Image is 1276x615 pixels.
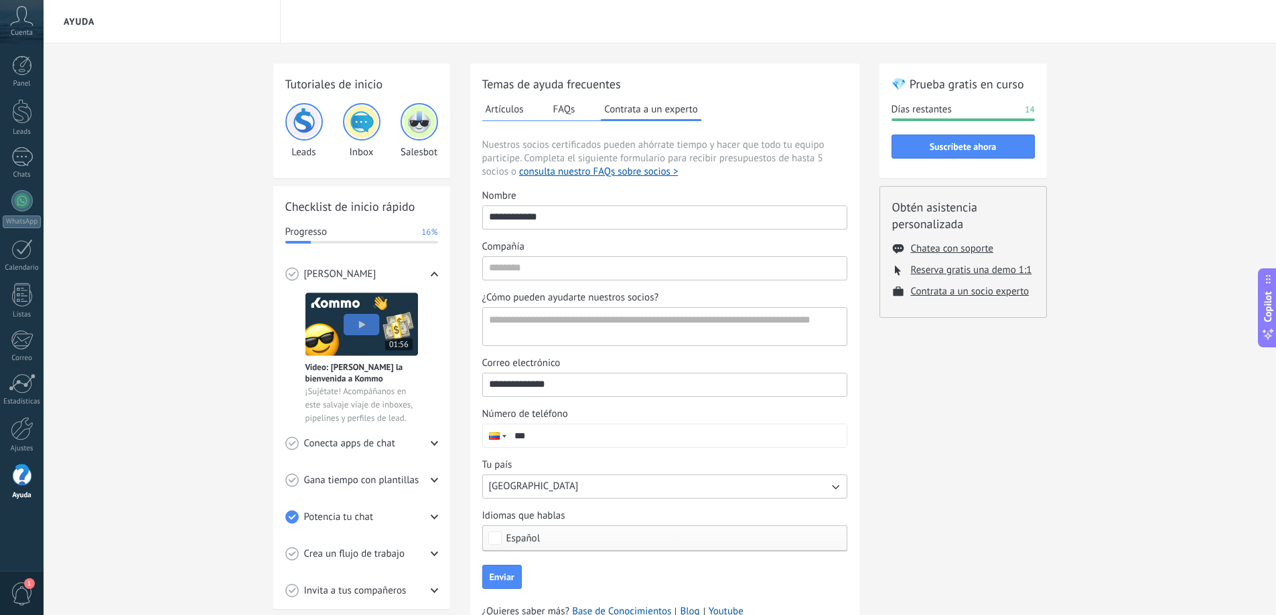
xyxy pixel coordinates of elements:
div: Chats [3,171,42,179]
span: [GEOGRAPHIC_DATA] [489,480,579,493]
span: Vídeo: [PERSON_NAME] la bienvenida a Kommo [305,361,418,384]
span: Español [506,533,541,543]
span: Conecta apps de chat [304,437,395,450]
input: Correo electrónico [483,373,847,395]
button: consulta nuestro FAQs sobre socios > [519,165,678,179]
span: Gana tiempo con plantillas [304,474,419,487]
span: ¡Sujétate! Acompáñanos en este salvaje viaje de inboxes, pipelines y perfiles de lead. [305,385,418,425]
h2: Checklist de inicio rápido [285,198,438,215]
button: Chatea con soporte [911,242,993,255]
textarea: ¿Cómo pueden ayudarte nuestros socios? [483,308,844,345]
span: Idiomas que hablas [482,509,565,523]
div: Correo [3,354,42,363]
input: Compañía [483,257,847,278]
div: Panel [3,80,42,88]
span: 1 [24,578,35,589]
div: Salesbot [401,103,438,159]
div: Estadísticas [3,398,42,406]
div: Leads [3,128,42,137]
span: Correo electrónico [482,357,561,370]
span: Progresso [285,226,327,239]
h2: Tutoriales de inicio [285,76,438,92]
span: Nombre [482,189,516,203]
div: Calendario [3,264,42,272]
span: Crea un flujo de trabajo [304,547,405,561]
span: Suscríbete ahora [930,142,997,151]
h2: Obtén asistencia personalizada [892,199,1034,232]
div: Ayuda [3,491,42,500]
button: Contrata a un socio experto [911,285,1030,298]
span: Tu país [482,458,512,472]
button: Reserva gratis una demo 1:1 [911,264,1032,276]
input: Número de teléfono [508,424,847,447]
div: Inbox [343,103,380,159]
span: Copilot [1261,291,1275,322]
span: 16% [421,226,437,239]
button: FAQs [550,99,579,119]
div: Ajustes [3,444,42,453]
button: Suscríbete ahora [892,135,1035,159]
div: Colombia: + 57 [483,424,508,447]
img: Meet video [305,292,418,356]
span: Potencia tu chat [304,511,374,524]
span: Invita a tus compañeros [304,584,407,598]
h2: 💎 Prueba gratis en curso [892,76,1035,92]
h2: Temas de ayuda frecuentes [482,76,847,92]
div: Listas [3,311,42,319]
button: Enviar [482,565,522,589]
span: Nuestros socios certificados pueden ahórrate tiempo y hacer que todo tu equipo participe. Complet... [482,139,847,179]
button: Contrata a un experto [601,99,701,121]
span: Cuenta [11,29,33,37]
button: Tu país [482,474,847,499]
div: WhatsApp [3,215,41,228]
span: Número de teléfono [482,408,568,421]
span: Compañía [482,240,524,254]
span: 14 [1025,103,1034,116]
input: Nombre [483,206,847,228]
span: ¿Cómo pueden ayudarte nuestros socios? [482,291,659,304]
span: [PERSON_NAME] [304,268,376,281]
span: Enviar [490,572,514,582]
span: Días restantes [892,103,952,116]
div: Leads [285,103,323,159]
button: Artículos [482,99,527,119]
